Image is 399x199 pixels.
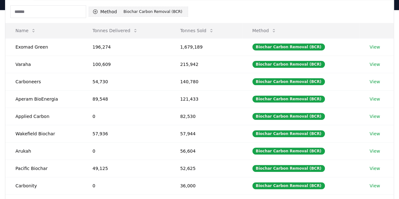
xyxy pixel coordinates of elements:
[369,79,380,85] a: View
[170,160,242,177] td: 52,625
[170,38,242,56] td: 1,679,189
[252,130,325,137] div: Biochar Carbon Removal (BCR)
[175,24,219,37] button: Tonnes Sold
[252,113,325,120] div: Biochar Carbon Removal (BCR)
[5,160,82,177] td: Pacific Biochar
[5,38,82,56] td: Exomad Green
[10,24,41,37] button: Name
[5,108,82,125] td: Applied Carbon
[89,7,188,17] button: MethodBiochar Carbon Removal (BCR)
[369,148,380,154] a: View
[252,148,325,155] div: Biochar Carbon Removal (BCR)
[369,131,380,137] a: View
[252,44,325,50] div: Biochar Carbon Removal (BCR)
[170,73,242,90] td: 140,780
[5,125,82,142] td: Wakefield Biochar
[82,125,170,142] td: 57,936
[369,61,380,67] a: View
[170,108,242,125] td: 82,530
[252,165,325,172] div: Biochar Carbon Removal (BCR)
[170,125,242,142] td: 57,944
[369,165,380,172] a: View
[5,90,82,108] td: Aperam BioEnergia
[369,183,380,189] a: View
[82,142,170,160] td: 0
[5,73,82,90] td: Carboneers
[82,56,170,73] td: 100,609
[252,182,325,189] div: Biochar Carbon Removal (BCR)
[82,90,170,108] td: 89,548
[5,177,82,194] td: Carbonity
[252,78,325,85] div: Biochar Carbon Removal (BCR)
[247,24,282,37] button: Method
[170,142,242,160] td: 56,604
[170,56,242,73] td: 215,942
[369,96,380,102] a: View
[82,73,170,90] td: 54,730
[369,44,380,50] a: View
[5,56,82,73] td: Varaha
[170,177,242,194] td: 36,000
[87,24,143,37] button: Tonnes Delivered
[122,8,184,15] div: Biochar Carbon Removal (BCR)
[252,96,325,102] div: Biochar Carbon Removal (BCR)
[82,38,170,56] td: 196,274
[82,108,170,125] td: 0
[170,90,242,108] td: 121,433
[252,61,325,68] div: Biochar Carbon Removal (BCR)
[82,177,170,194] td: 0
[82,160,170,177] td: 49,125
[369,113,380,120] a: View
[5,142,82,160] td: Arukah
